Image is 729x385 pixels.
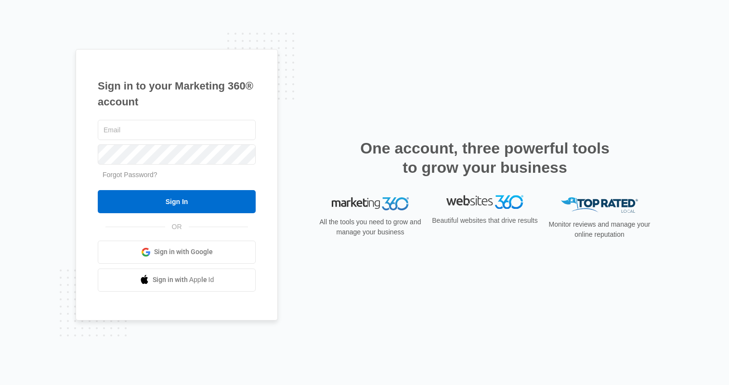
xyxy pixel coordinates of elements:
[165,222,189,232] span: OR
[98,190,256,213] input: Sign In
[98,120,256,140] input: Email
[154,247,213,257] span: Sign in with Google
[332,197,409,211] img: Marketing 360
[153,275,214,285] span: Sign in with Apple Id
[446,197,523,211] img: Websites 360
[316,217,424,237] p: All the tools you need to grow and manage your business
[98,241,256,264] a: Sign in with Google
[98,78,256,110] h1: Sign in to your Marketing 360® account
[561,197,638,213] img: Top Rated Local
[546,219,653,240] p: Monitor reviews and manage your online reputation
[98,269,256,292] a: Sign in with Apple Id
[103,171,157,179] a: Forgot Password?
[431,218,539,228] p: Beautiful websites that drive results
[357,139,612,177] h2: One account, three powerful tools to grow your business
